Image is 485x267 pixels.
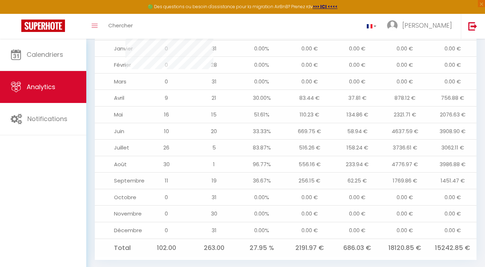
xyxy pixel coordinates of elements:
[286,189,333,206] td: 0.00 €
[333,123,381,140] td: 58.94 €
[238,189,285,206] td: 0.00%
[381,73,429,90] td: 0.00 €
[238,123,285,140] td: 33.33%
[190,189,238,206] td: 31
[286,40,333,57] td: 0.00 €
[381,107,429,123] td: 2321.71 €
[286,90,333,107] td: 83.44 €
[429,239,476,257] td: 15242.85 €
[238,173,285,189] td: 36.67%
[381,206,429,222] td: 0.00 €
[333,156,381,173] td: 233.94 €
[238,206,285,222] td: 0.00%
[381,173,429,189] td: 1769.86 €
[238,90,285,107] td: 30.00%
[382,14,461,39] a: ... [PERSON_NAME]
[238,73,285,90] td: 0.00%
[286,140,333,156] td: 516.26 €
[95,90,142,107] td: Avril
[142,107,190,123] td: 16
[429,107,476,123] td: 2076.63 €
[286,239,333,257] td: 2191.97 €
[142,123,190,140] td: 10
[429,90,476,107] td: 756.88 €
[142,140,190,156] td: 26
[95,123,142,140] td: Juin
[95,73,142,90] td: Mars
[190,239,238,257] td: 263.00
[381,156,429,173] td: 4776.97 €
[313,4,338,10] a: >>> ICI <<<<
[21,20,65,32] img: Super Booking
[142,173,190,189] td: 11
[286,173,333,189] td: 256.15 €
[429,206,476,222] td: 0.00 €
[95,239,142,257] td: Total
[95,107,142,123] td: Mai
[468,22,477,31] img: logout
[190,123,238,140] td: 20
[27,50,63,59] span: Calendriers
[381,189,429,206] td: 0.00 €
[103,14,138,39] a: Chercher
[286,123,333,140] td: 669.75 €
[381,40,429,57] td: 0.00 €
[286,156,333,173] td: 556.16 €
[27,114,67,123] span: Notifications
[95,206,142,222] td: Novembre
[333,173,381,189] td: 62.25 €
[286,206,333,222] td: 0.00 €
[429,222,476,239] td: 0.00 €
[333,206,381,222] td: 0.00 €
[381,140,429,156] td: 3736.61 €
[333,107,381,123] td: 134.86 €
[190,173,238,189] td: 19
[238,40,285,57] td: 0.00%
[238,140,285,156] td: 83.87%
[190,156,238,173] td: 1
[142,189,190,206] td: 0
[429,173,476,189] td: 1451.47 €
[142,90,190,107] td: 9
[429,140,476,156] td: 3062.11 €
[95,173,142,189] td: Septembre
[286,222,333,239] td: 0.00 €
[333,40,381,57] td: 0.00 €
[333,57,381,73] td: 0.00 €
[27,82,55,91] span: Analytics
[381,239,429,257] td: 18120.85 €
[429,123,476,140] td: 3908.90 €
[95,156,142,173] td: Août
[333,239,381,257] td: 686.03 €
[142,222,190,239] td: 0
[95,40,142,57] td: Janvier
[95,57,142,73] td: Février
[381,57,429,73] td: 0.00 €
[142,156,190,173] td: 30
[402,21,452,30] span: [PERSON_NAME]
[190,206,238,222] td: 30
[142,206,190,222] td: 0
[286,107,333,123] td: 110.23 €
[95,140,142,156] td: Juillet
[381,123,429,140] td: 4637.59 €
[190,222,238,239] td: 31
[333,90,381,107] td: 37.81 €
[95,222,142,239] td: Décembre
[238,156,285,173] td: 96.77%
[429,73,476,90] td: 0.00 €
[429,189,476,206] td: 0.00 €
[238,107,285,123] td: 51.61%
[381,222,429,239] td: 0.00 €
[429,156,476,173] td: 3986.88 €
[238,222,285,239] td: 0.00%
[333,189,381,206] td: 0.00 €
[429,57,476,73] td: 0.00 €
[381,90,429,107] td: 878.12 €
[333,73,381,90] td: 0.00 €
[429,40,476,57] td: 0.00 €
[190,140,238,156] td: 5
[286,57,333,73] td: 0.00 €
[108,22,133,29] span: Chercher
